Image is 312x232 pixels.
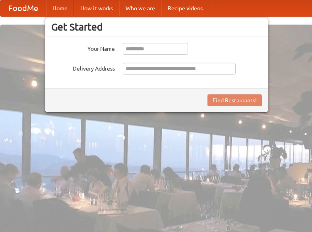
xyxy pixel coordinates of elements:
[51,43,115,53] label: Your Name
[74,0,119,16] a: How it works
[51,21,262,33] h3: Get Started
[46,0,74,16] a: Home
[0,0,46,16] a: FoodMe
[161,0,209,16] a: Recipe videos
[51,63,115,73] label: Delivery Address
[207,94,262,106] button: Find Restaurants!
[119,0,161,16] a: Who we are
